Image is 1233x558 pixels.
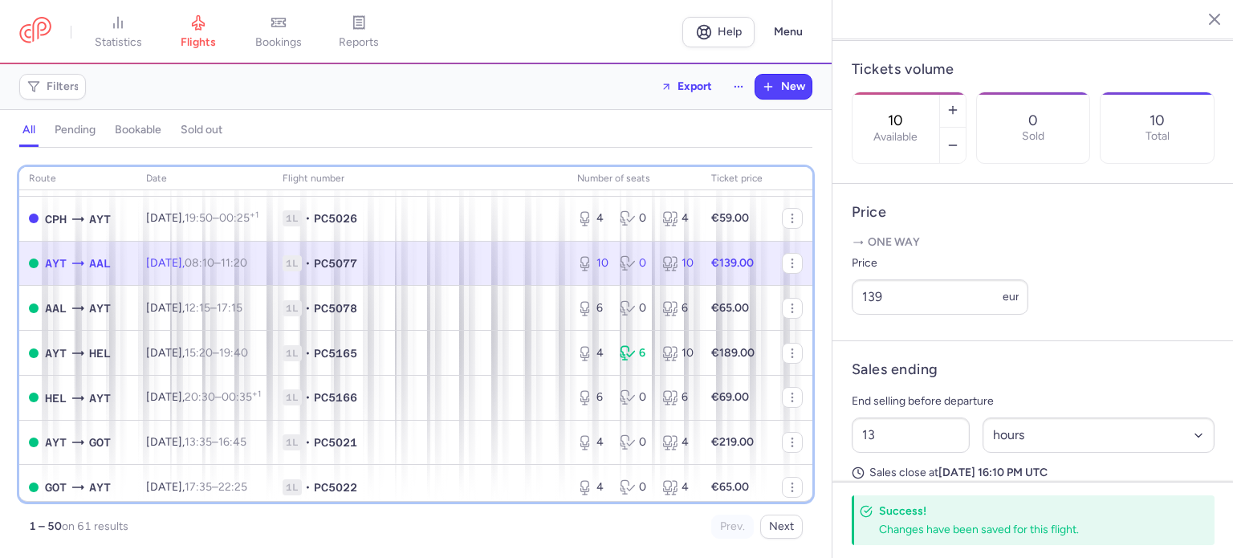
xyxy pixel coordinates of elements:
button: Prev. [711,515,754,539]
div: 10 [577,255,607,271]
h4: pending [55,123,96,137]
input: --- [852,279,1028,315]
span: PC5022 [314,479,357,495]
a: reports [319,14,399,50]
time: 17:15 [217,301,242,315]
strong: 1 – 50 [29,519,62,533]
span: [DATE], [146,480,247,494]
span: PC5166 [314,389,357,405]
span: 1L [283,345,302,361]
div: 0 [620,389,649,405]
p: Total [1146,130,1170,143]
time: 20:30 [185,390,215,404]
span: AYT [45,255,67,272]
strong: €219.00 [711,435,754,449]
th: number of seats [568,167,702,191]
button: Filters [20,75,85,99]
span: PC5078 [314,300,357,316]
a: Help [682,17,755,47]
span: HEL [89,344,111,362]
span: • [305,300,311,316]
span: 1L [283,389,302,405]
span: PC5021 [314,434,357,450]
a: statistics [78,14,158,50]
sup: +1 [250,210,258,220]
span: [DATE], [146,211,258,225]
span: – [185,346,248,360]
a: flights [158,14,238,50]
span: AYT [89,299,111,317]
span: – [185,256,247,270]
time: 00:25 [219,211,258,225]
span: AYT [89,210,111,228]
time: 00:35 [222,390,261,404]
th: route [19,167,136,191]
div: 6 [620,345,649,361]
div: 4 [577,345,607,361]
time: 13:35 [185,435,212,449]
a: bookings [238,14,319,50]
span: AYT [45,434,67,451]
time: 11:20 [221,256,247,270]
span: PC5165 [314,345,357,361]
label: Price [852,254,1028,273]
strong: €139.00 [711,256,754,270]
div: 10 [662,255,692,271]
div: 4 [662,434,692,450]
h4: Success! [879,503,1179,519]
div: 6 [662,389,692,405]
button: Menu [764,17,812,47]
span: GOT [89,434,111,451]
span: flights [181,35,216,50]
strong: [DATE] 16:10 PM UTC [938,466,1048,479]
span: • [305,434,311,450]
span: [DATE], [146,256,247,270]
th: Ticket price [702,167,772,191]
time: 19:50 [185,211,213,225]
p: Sales close at [852,466,1215,480]
span: AYT [89,389,111,407]
div: 0 [620,255,649,271]
span: AAL [89,255,111,272]
span: 1L [283,434,302,450]
span: New [781,80,805,93]
div: Changes have been saved for this flight. [879,522,1179,537]
p: 0 [1028,112,1038,128]
div: 4 [577,210,607,226]
span: • [305,479,311,495]
span: 1L [283,210,302,226]
div: 0 [620,210,649,226]
strong: €189.00 [711,346,755,360]
span: HEL [45,389,67,407]
span: 1L [283,300,302,316]
h4: Tickets volume [852,60,1215,79]
span: – [185,480,247,494]
div: 4 [662,210,692,226]
a: CitizenPlane red outlined logo [19,17,51,47]
button: Next [760,515,803,539]
strong: €65.00 [711,480,749,494]
div: 6 [577,300,607,316]
div: 0 [620,434,649,450]
time: 15:20 [185,346,213,360]
span: – [185,301,242,315]
time: 22:25 [218,480,247,494]
h4: Price [852,203,1215,222]
label: Available [873,131,918,144]
span: [DATE], [146,390,261,404]
span: reports [339,35,379,50]
span: 1L [283,255,302,271]
span: eur [1003,290,1019,303]
p: End selling before departure [852,392,1215,411]
strong: €69.00 [711,390,749,404]
span: PC5026 [314,210,357,226]
span: • [305,345,311,361]
h4: bookable [115,123,161,137]
div: 0 [620,300,649,316]
span: 1L [283,479,302,495]
span: Export [678,80,712,92]
time: 17:35 [185,480,212,494]
div: 6 [577,389,607,405]
div: 4 [577,479,607,495]
span: • [305,210,311,226]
